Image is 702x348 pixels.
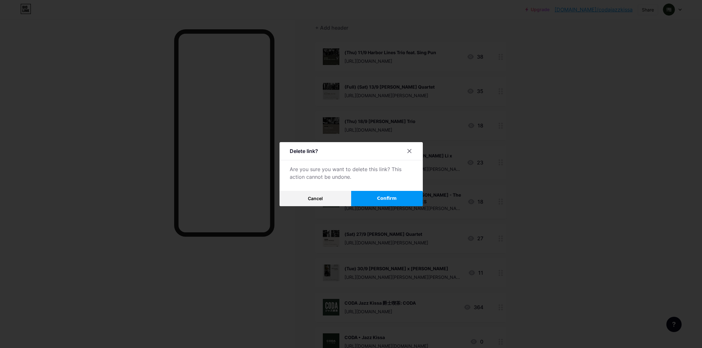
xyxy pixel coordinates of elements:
div: Delete link? [290,147,318,155]
span: Cancel [308,196,323,201]
button: Cancel [280,191,351,206]
div: Are you sure you want to delete this link? This action cannot be undone. [290,165,413,181]
button: Confirm [351,191,423,206]
span: Confirm [377,195,397,202]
